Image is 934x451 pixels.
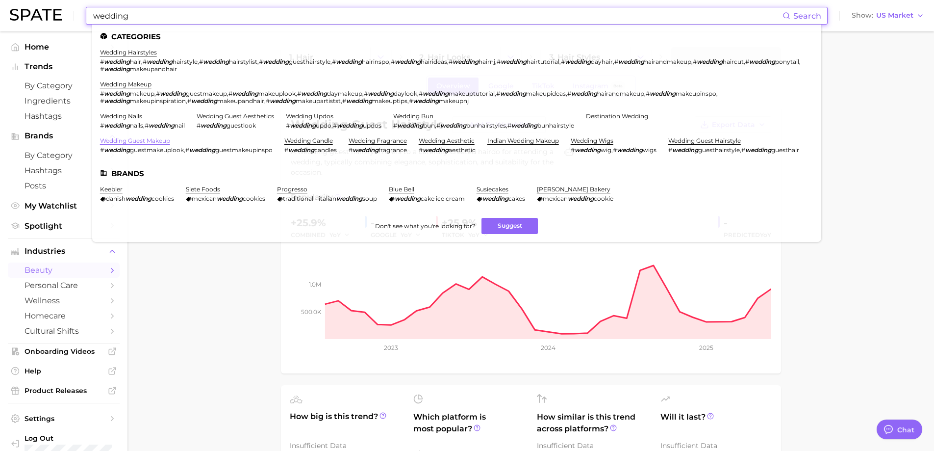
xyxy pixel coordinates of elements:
[362,195,377,202] span: soup
[130,90,154,97] span: makeup
[130,146,184,154] span: guestmakeuplook
[507,122,511,129] span: #
[741,146,745,154] span: #
[413,97,439,105] em: wedding
[349,146,353,154] span: #
[8,39,120,54] a: Home
[594,195,613,202] span: cookie
[337,122,363,129] em: wedding
[541,344,555,351] tspan: 2024
[449,146,476,154] span: aesthetic
[8,178,120,193] a: Posts
[342,97,346,105] span: #
[537,122,574,129] span: bunhairstyle
[283,195,336,202] span: traditional - italian
[8,198,120,213] a: My Watchlist
[243,195,265,202] span: cookies
[372,97,407,105] span: makeuptips
[130,65,177,73] span: makeupandhair
[440,122,466,129] em: wedding
[100,49,157,56] a: wedding hairstyles
[258,90,296,97] span: makeuplook
[25,166,103,175] span: Hashtags
[436,122,440,129] span: #
[192,195,217,202] span: mexican
[151,195,174,202] span: cookies
[284,146,288,154] span: #
[393,112,433,120] a: wedding bun
[301,90,327,97] em: wedding
[100,90,802,105] div: , , , , , , , , , , , , ,
[217,97,264,105] span: makeupandhair
[25,265,103,275] span: beauty
[327,90,362,97] span: daymakeup
[8,293,120,308] a: wellness
[25,132,103,140] span: Brands
[571,146,575,154] span: #
[8,218,120,234] a: Spotlight
[650,90,676,97] em: wedding
[613,146,617,154] span: #
[92,7,783,24] input: Search here for a brand, industry, or ingredient
[156,90,160,97] span: #
[25,281,103,290] span: personal care
[482,195,508,202] em: wedding
[259,58,263,65] span: #
[203,58,229,65] em: wedding
[297,90,301,97] span: #
[25,326,103,336] span: cultural shifts
[668,137,741,144] a: wedding guest hairstyle
[423,122,435,129] span: bun
[187,97,191,105] span: #
[775,58,799,65] span: ponytail
[25,347,103,356] span: Onboarding Videos
[286,122,290,129] span: #
[104,97,130,105] em: wedding
[227,122,256,129] span: guestlook
[186,186,220,193] a: siete foods
[100,169,813,178] li: Brands
[745,58,749,65] span: #
[508,195,525,202] span: cakes
[160,90,186,97] em: wedding
[130,97,186,105] span: makeupinspiration
[25,151,103,160] span: by Category
[496,90,500,97] span: #
[395,195,421,202] em: wedding
[511,122,537,129] em: wedding
[389,186,414,193] a: blue bell
[100,58,802,73] div: , , , , , , , , , , , ,
[10,9,62,21] img: SPATE
[130,58,141,65] span: hair
[449,58,453,65] span: #
[8,129,120,143] button: Brands
[286,122,381,129] div: ,
[693,58,697,65] span: #
[100,146,104,154] span: #
[375,222,476,230] span: Don't see what you're looking for?
[186,90,227,97] span: guestmakeup
[852,13,873,18] span: Show
[849,9,927,22] button: ShowUS Market
[8,344,120,359] a: Onboarding Videos
[8,308,120,323] a: homecare
[336,195,362,202] em: wedding
[8,278,120,293] a: personal care
[421,58,447,65] span: hairideas
[173,58,198,65] span: hairstyle
[479,58,495,65] span: hairnj
[100,32,813,41] li: Categories
[571,137,613,144] a: wedding wigs
[228,90,232,97] span: #
[229,58,257,65] span: hairstylist
[8,108,120,124] a: Hashtags
[379,146,407,154] span: fragrance
[100,97,104,105] span: #
[561,58,565,65] span: #
[277,186,307,193] a: progresso
[568,195,594,202] em: wedding
[586,112,648,120] a: destination wedding
[697,58,723,65] em: wedding
[8,323,120,339] a: cultural shifts
[316,122,331,129] span: updo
